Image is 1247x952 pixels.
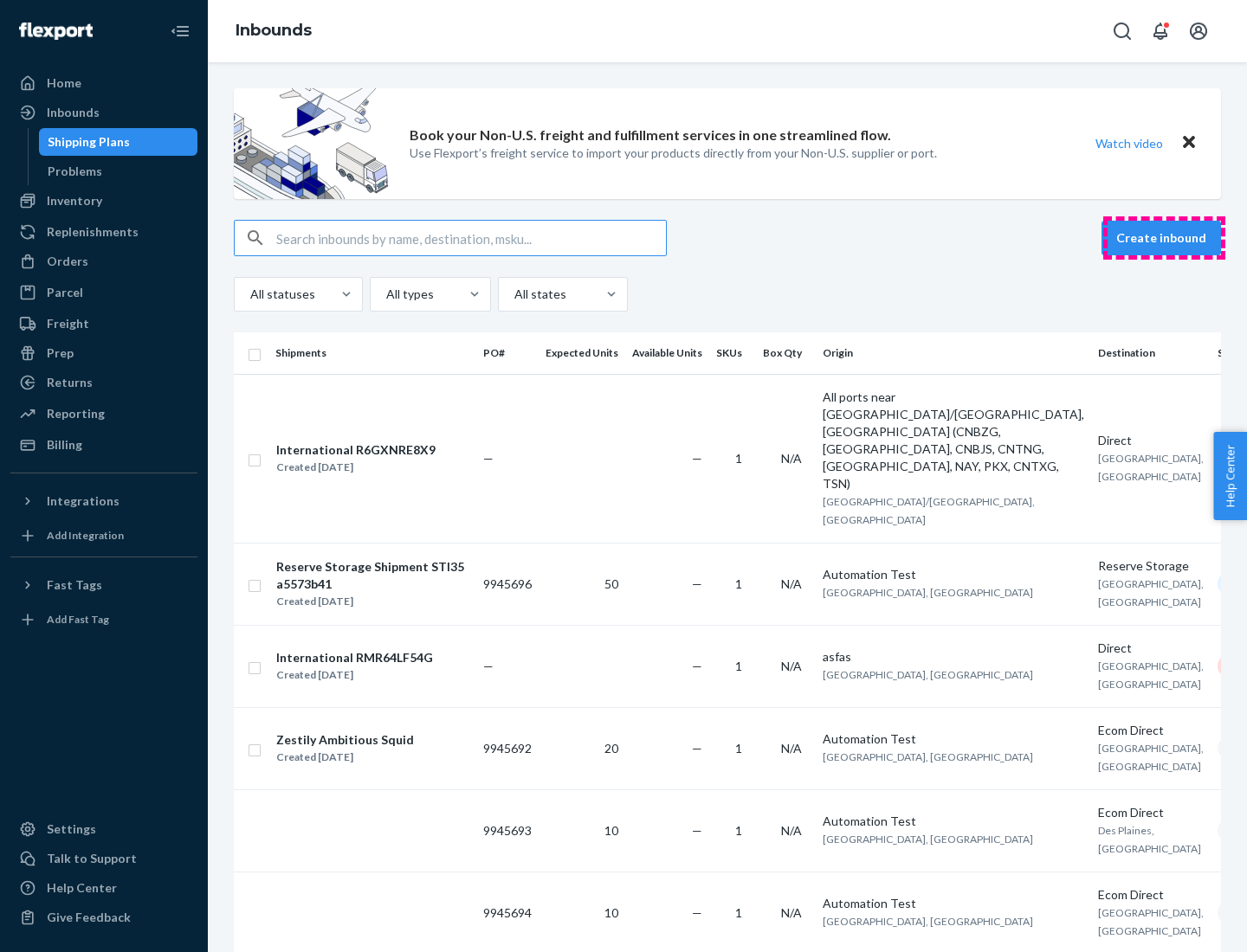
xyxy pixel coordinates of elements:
span: [GEOGRAPHIC_DATA], [GEOGRAPHIC_DATA] [1098,742,1204,773]
span: 50 [604,576,618,591]
span: — [692,659,702,673]
th: Shipments [268,332,476,374]
a: Orders [10,248,197,275]
span: — [483,659,494,673]
div: Add Integration [47,528,124,543]
span: — [692,451,702,466]
div: Reporting [47,405,105,422]
div: Zestily Ambitious Squid [276,731,414,749]
span: — [692,905,702,920]
th: SKUs [709,332,756,374]
span: 1 [735,823,742,838]
p: Book your Non-U.S. freight and fulfillment services in one streamlined flow. [410,125,891,145]
th: Destination [1091,332,1211,374]
span: [GEOGRAPHIC_DATA], [GEOGRAPHIC_DATA] [823,915,1033,928]
div: Replenishments [47,223,139,241]
span: Help Center [1213,432,1247,520]
span: 1 [735,451,742,466]
div: Reserve Storage Shipment STI35a5573b41 [276,558,468,593]
div: Shipping Plans [48,133,130,151]
th: PO# [476,332,539,374]
div: Created [DATE] [276,593,468,610]
span: N/A [781,451,802,466]
span: 10 [604,905,618,920]
button: Open notifications [1143,14,1178,48]
span: [GEOGRAPHIC_DATA], [GEOGRAPHIC_DATA] [823,586,1033,599]
div: Inbounds [47,104,100,121]
button: Create inbound [1102,221,1221,255]
th: Box Qty [756,332,816,374]
a: Home [10,69,197,97]
span: [GEOGRAPHIC_DATA], [GEOGRAPHIC_DATA] [1098,577,1204,608]
div: Inventory [47,192,102,209]
span: [GEOGRAPHIC_DATA], [GEOGRAPHIC_DATA] [823,668,1033,681]
span: [GEOGRAPHIC_DATA], [GEOGRAPHIC_DATA] [823,750,1033,763]
a: Parcel [10,279,197,306]
th: Expected Units [539,332,625,374]
div: Orders [47,253,88,270]
div: Freight [47,315,89,332]
div: All ports near [GEOGRAPHIC_DATA]/[GEOGRAPHIC_DATA], [GEOGRAPHIC_DATA] (CNBZG, [GEOGRAPHIC_DATA], ... [823,389,1084,492]
a: Settings [10,815,197,843]
button: Watch video [1084,131,1174,156]
img: Flexport logo [19,23,93,40]
a: Problems [39,158,198,185]
span: 1 [735,905,742,920]
div: Billing [47,436,82,453]
span: N/A [781,576,802,591]
input: All statuses [249,286,250,303]
span: 20 [604,741,618,756]
a: Freight [10,310,197,338]
a: Inventory [10,187,197,215]
div: International R6GXNRE8X9 [276,441,436,459]
div: Created [DATE] [276,666,433,684]
span: N/A [781,659,802,673]
span: N/A [781,905,802,920]
span: [GEOGRAPHIC_DATA], [GEOGRAPHIC_DATA] [1098,906,1204,937]
p: Use Flexport’s freight service to import your products directly from your Non-U.S. supplier or port. [410,145,937,162]
button: Open account menu [1181,14,1216,48]
span: 1 [735,659,742,673]
a: Returns [10,369,197,396]
td: 9945696 [476,543,539,625]
span: 10 [604,823,618,838]
div: Automation Test [823,566,1084,583]
a: Help Center [10,874,197,902]
div: Direct [1098,432,1204,449]
span: — [692,741,702,756]
div: Automation Test [823,895,1084,912]
div: Fast Tags [47,576,102,594]
a: Reporting [10,400,197,428]
div: Returns [47,374,93,391]
div: Direct [1098,640,1204,657]
div: Ecom Direct [1098,804,1204,821]
input: All types [384,286,386,303]
div: Add Fast Tag [47,612,109,627]
div: Problems [48,163,102,180]
div: Settings [47,820,96,838]
span: Des Plaines, [GEOGRAPHIC_DATA] [1098,824,1201,855]
div: Give Feedback [47,909,131,926]
th: Origin [816,332,1091,374]
button: Integrations [10,487,197,515]
span: 1 [735,741,742,756]
input: All states [513,286,514,303]
button: Fast Tags [10,571,197,599]
a: Add Fast Tag [10,606,197,634]
a: Inbounds [10,99,197,126]
div: Ecom Direct [1098,886,1204,904]
a: Billing [10,431,197,459]
div: Help Center [47,879,117,897]
input: Search inbounds by name, destination, msku... [276,221,666,255]
td: 9945692 [476,707,539,789]
span: [GEOGRAPHIC_DATA], [GEOGRAPHIC_DATA] [823,833,1033,846]
a: Inbounds [236,21,312,40]
a: Talk to Support [10,845,197,872]
a: Add Integration [10,522,197,550]
button: Close Navigation [163,14,197,48]
div: Prep [47,344,74,362]
span: [GEOGRAPHIC_DATA]/[GEOGRAPHIC_DATA], [GEOGRAPHIC_DATA] [823,495,1035,526]
a: Replenishments [10,218,197,246]
span: [GEOGRAPHIC_DATA], [GEOGRAPHIC_DATA] [1098,659,1204,691]
div: Automation Test [823,730,1084,748]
